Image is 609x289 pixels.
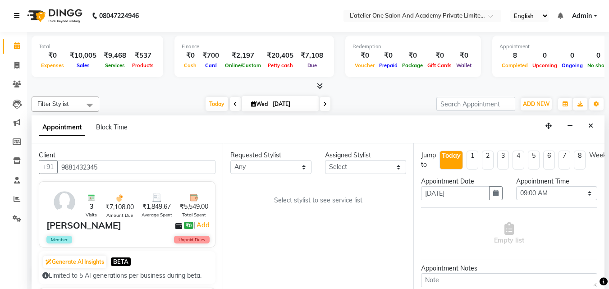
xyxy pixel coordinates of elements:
[199,50,223,61] div: ₹700
[353,62,377,69] span: Voucher
[377,62,400,69] span: Prepaid
[584,119,597,133] button: Close
[130,62,156,69] span: Products
[39,151,215,160] div: Client
[497,151,509,170] li: 3
[249,101,270,107] span: Wed
[574,151,586,170] li: 8
[543,151,555,170] li: 6
[39,160,58,174] button: +91
[442,151,461,161] div: Today
[42,271,212,280] div: Limited to 5 AI generations per business during beta.
[400,62,425,69] span: Package
[559,151,570,170] li: 7
[425,50,454,61] div: ₹0
[193,220,211,230] span: |
[206,97,228,111] span: Today
[494,222,524,245] span: Empty list
[270,97,315,111] input: 2025-09-03
[467,151,478,170] li: 1
[90,202,93,211] span: 3
[105,202,134,212] span: ₹7,108.00
[523,101,549,107] span: ADD NEW
[46,219,121,232] div: [PERSON_NAME]
[421,264,597,273] div: Appointment Notes
[203,62,219,69] span: Card
[46,236,72,243] span: Member
[572,11,592,21] span: Admin
[559,50,585,61] div: 0
[100,50,130,61] div: ₹9,468
[57,160,215,174] input: Search by Name/Mobile/Email/Code
[39,43,156,50] div: Total
[130,50,156,61] div: ₹537
[436,97,515,111] input: Search Appointment
[182,50,199,61] div: ₹0
[103,62,127,69] span: Services
[51,189,78,215] img: avatar
[23,3,85,28] img: logo
[174,236,210,243] span: Unpaid Dues
[263,50,297,61] div: ₹20,405
[74,62,92,69] span: Sales
[230,151,311,160] div: Requested Stylist
[142,211,172,218] span: Average Spent
[421,177,502,186] div: Appointment Date
[86,211,97,218] span: Visits
[182,43,327,50] div: Finance
[182,211,206,218] span: Total Spent
[297,50,327,61] div: ₹7,108
[182,62,199,69] span: Cash
[37,100,69,107] span: Filter Stylist
[305,62,319,69] span: Due
[66,50,100,61] div: ₹10,005
[353,50,377,61] div: ₹0
[499,50,530,61] div: 8
[353,43,474,50] div: Redemption
[425,62,454,69] span: Gift Cards
[482,151,494,170] li: 2
[528,151,540,170] li: 5
[106,212,133,219] span: Amount Due
[180,202,208,211] span: ₹5,549.00
[184,222,193,229] span: ₹0
[223,50,263,61] div: ₹2,197
[39,50,66,61] div: ₹0
[454,50,474,61] div: ₹0
[377,50,400,61] div: ₹0
[513,151,524,170] li: 4
[195,220,211,230] a: Add
[530,62,559,69] span: Upcoming
[454,62,474,69] span: Wallet
[421,186,489,200] input: yyyy-mm-dd
[223,62,263,69] span: Online/Custom
[516,177,597,186] div: Appointment Time
[400,50,425,61] div: ₹0
[274,196,362,205] span: Select stylist to see service list
[39,119,85,136] span: Appointment
[266,62,295,69] span: Petty cash
[111,257,131,266] span: BETA
[559,62,585,69] span: Ongoing
[39,62,66,69] span: Expenses
[499,62,530,69] span: Completed
[43,256,106,268] button: Generate AI Insights
[99,3,139,28] b: 08047224946
[142,202,171,211] span: ₹1,849.67
[421,151,436,170] div: Jump to
[521,98,552,110] button: ADD NEW
[530,50,559,61] div: 0
[325,151,406,160] div: Assigned Stylist
[96,123,128,131] span: Block Time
